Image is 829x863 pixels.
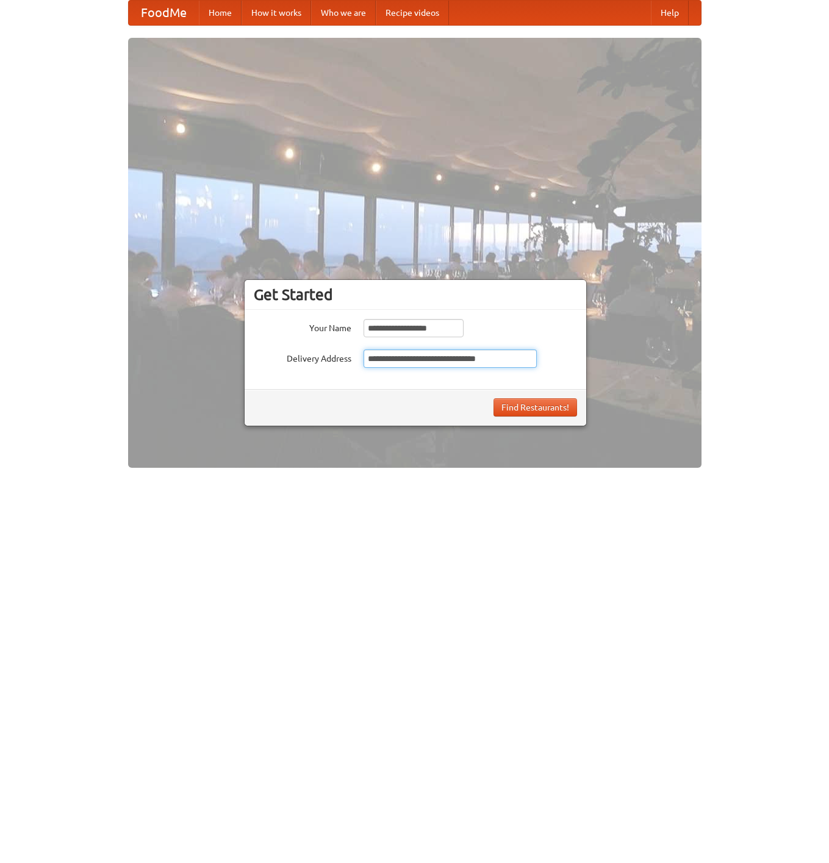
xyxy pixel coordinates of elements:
a: Home [199,1,242,25]
a: Recipe videos [376,1,449,25]
a: How it works [242,1,311,25]
label: Your Name [254,319,351,334]
a: Help [651,1,689,25]
h3: Get Started [254,285,577,304]
label: Delivery Address [254,349,351,365]
a: Who we are [311,1,376,25]
button: Find Restaurants! [493,398,577,417]
a: FoodMe [129,1,199,25]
